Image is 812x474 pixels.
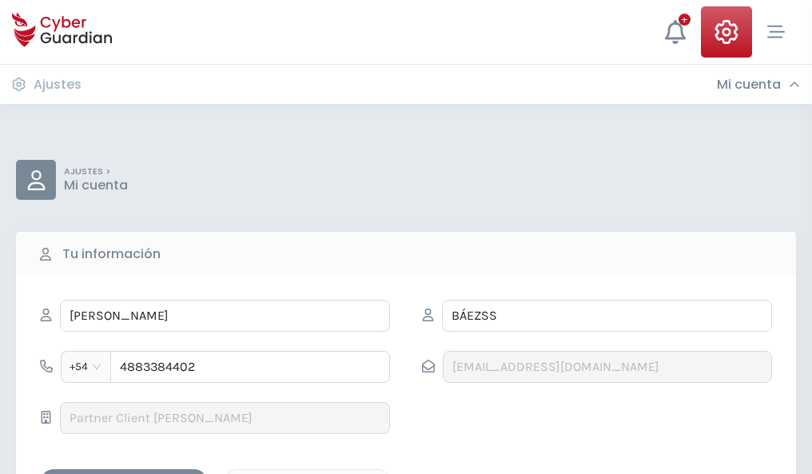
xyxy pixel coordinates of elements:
p: AJUSTES > [64,166,128,177]
h3: Ajustes [34,77,82,93]
h3: Mi cuenta [717,77,781,93]
span: +54 [70,355,102,379]
div: + [679,14,691,26]
b: Tu información [62,245,161,264]
div: Mi cuenta [717,77,800,93]
p: Mi cuenta [64,177,128,193]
